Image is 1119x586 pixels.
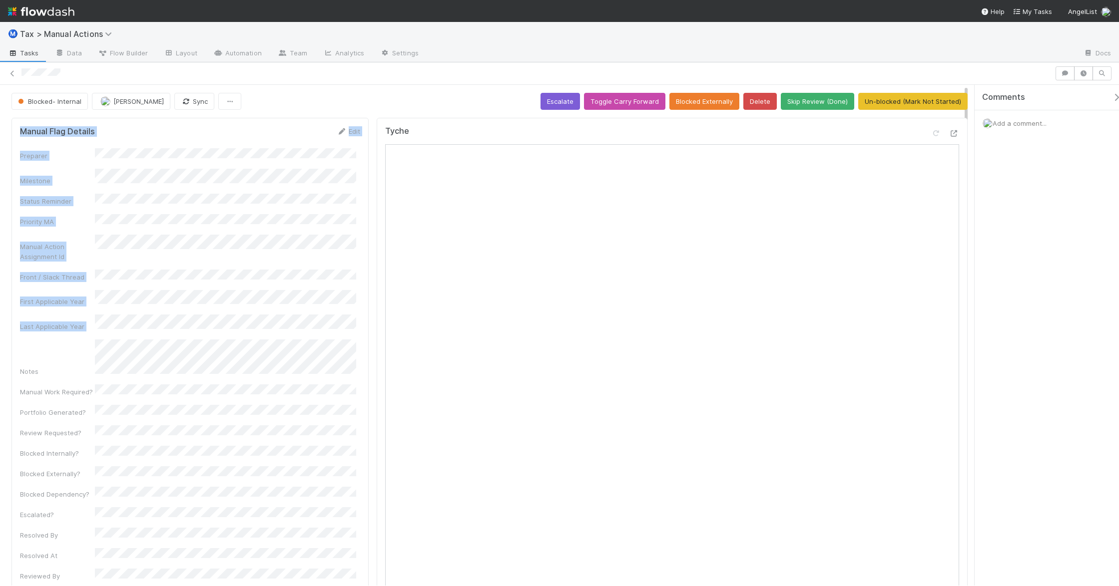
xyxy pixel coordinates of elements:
[20,296,95,306] div: First Applicable Year
[20,29,117,39] span: Tax > Manual Actions
[20,428,95,438] div: Review Requested?
[20,407,95,417] div: Portfolio Generated?
[47,46,90,62] a: Data
[20,127,95,137] h5: Manual Flag Details
[20,469,95,479] div: Blocked Externally?
[1068,7,1097,15] span: AngelList
[90,46,156,62] a: Flow Builder
[98,48,148,58] span: Flow Builder
[20,571,95,581] div: Reviewed By
[1101,7,1111,17] img: avatar_d45d11ee-0024-4901-936f-9df0a9cc3b4e.png
[337,127,360,135] a: Edit
[20,217,95,227] div: Priority MA
[205,46,270,62] a: Automation
[156,46,205,62] a: Layout
[584,93,665,110] button: Toggle Carry Forward
[541,93,580,110] button: Escalate
[1013,6,1052,16] a: My Tasks
[8,3,74,20] img: logo-inverted-e16ddd16eac7371096b0.svg
[993,119,1047,127] span: Add a comment...
[20,151,95,161] div: Preparer
[983,118,993,128] img: avatar_d45d11ee-0024-4901-936f-9df0a9cc3b4e.png
[113,97,164,105] span: [PERSON_NAME]
[20,272,95,282] div: Front / Slack Thread
[1013,7,1052,15] span: My Tasks
[8,48,39,58] span: Tasks
[20,489,95,499] div: Blocked Dependency?
[174,93,214,110] button: Sync
[669,93,739,110] button: Blocked Externally
[20,530,95,540] div: Resolved By
[385,126,409,136] h5: Tyche
[858,93,968,110] button: Un-blocked (Mark Not Started)
[781,93,854,110] button: Skip Review (Done)
[20,196,95,206] div: Status Reminder
[20,551,95,561] div: Resolved At
[20,321,95,331] div: Last Applicable Year
[8,29,18,38] span: Ⓜ️
[100,96,110,106] img: avatar_e41e7ae5-e7d9-4d8d-9f56-31b0d7a2f4fd.png
[20,366,95,376] div: Notes
[1076,46,1119,62] a: Docs
[20,510,95,520] div: Escalated?
[92,93,170,110] button: [PERSON_NAME]
[20,387,95,397] div: Manual Work Required?
[372,46,427,62] a: Settings
[20,448,95,458] div: Blocked Internally?
[315,46,372,62] a: Analytics
[743,93,777,110] button: Delete
[982,92,1025,102] span: Comments
[981,6,1005,16] div: Help
[20,176,95,186] div: Milestone
[20,242,95,262] div: Manual Action Assignment Id
[270,46,315,62] a: Team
